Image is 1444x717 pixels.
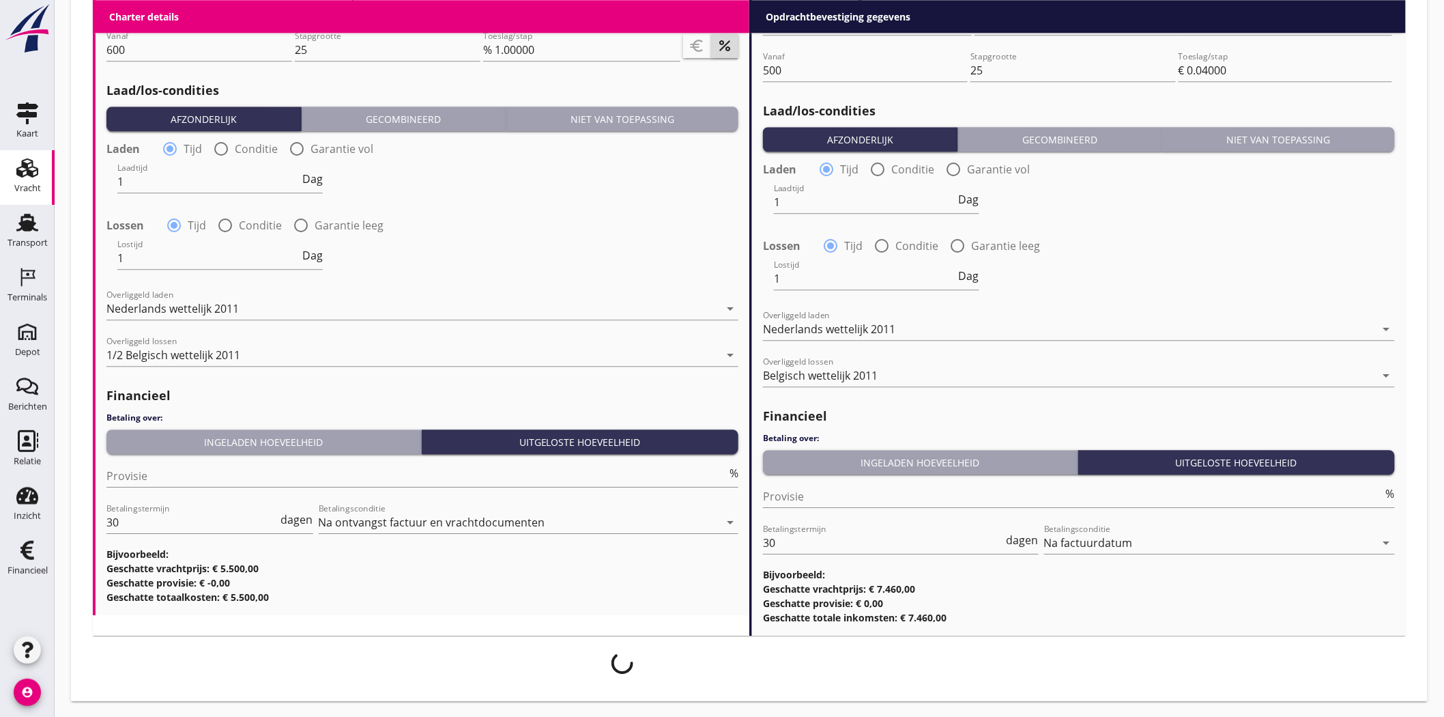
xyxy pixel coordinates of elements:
[307,112,500,126] div: Gecombineerd
[971,239,1040,253] label: Garantie leeg
[763,596,1395,610] h3: Geschatte provisie: € 0,00
[239,219,282,232] label: Conditie
[483,42,495,58] div: %
[495,39,680,61] input: Toeslag/stap
[1378,535,1395,551] i: arrow_drop_down
[974,18,1114,30] div: Gemiddelde laatste maand
[1376,16,1392,32] i: arrow_drop_down
[722,514,738,531] i: arrow_drop_down
[106,303,239,315] div: Nederlands wettelijk 2011
[763,610,1395,625] h3: Geschatte totale inkomsten: € 7.460,00
[763,102,1395,120] h2: Laad/los-condities
[763,163,796,176] strong: Laden
[106,386,738,405] h2: Financieel
[774,268,956,290] input: Lostijd
[1044,537,1133,549] div: Na factuurdatum
[763,59,968,81] input: Vanaf
[106,576,738,590] h3: Geschatte provisie: € -0,00
[763,432,1395,445] h4: Betaling over:
[427,435,734,449] div: Uitgeloste hoeveelheid
[422,430,739,454] button: Uitgeloste hoeveelheid
[763,532,1004,554] input: Betalingstermijn
[311,142,373,156] label: Garantie vol
[106,107,302,131] button: Afzonderlijk
[8,566,48,575] div: Financieel
[14,457,41,466] div: Relatie
[319,516,545,529] div: Na ontvangst factuur en vrachtdocumenten
[106,349,240,361] div: 1/2 Belgisch wettelijk 2011
[106,39,292,61] input: Vanaf
[506,107,738,131] button: Niet van toepassing
[106,590,738,604] h3: Geschatte totaalkosten: € 5.500,00
[106,412,738,424] h4: Betaling over:
[1378,321,1395,337] i: arrow_drop_down
[1167,16,1183,32] i: arrow_drop_down
[315,219,384,232] label: Garantie leeg
[1187,59,1392,81] input: Toeslag/stap
[512,112,733,126] div: Niet van toepassing
[1378,367,1395,384] i: arrow_drop_down
[295,39,480,61] input: Stapgrootte
[959,270,979,281] span: Dag
[188,219,206,232] label: Tijd
[727,468,738,479] div: %
[112,112,295,126] div: Afzonderlijk
[763,369,878,382] div: Belgisch wettelijk 2011
[1148,16,1164,32] i: clear
[768,132,952,147] div: Afzonderlijk
[14,679,41,706] i: account_circle
[117,247,300,269] input: Lostijd
[106,465,727,487] input: Provisie
[1078,450,1396,475] button: Uitgeloste hoeveelheid
[1084,455,1390,470] div: Uitgeloste hoeveelheid
[958,127,1162,152] button: Gecombineerd
[1168,132,1389,147] div: Niet van toepassing
[763,323,895,335] div: Nederlands wettelijk 2011
[14,184,41,193] div: Vracht
[970,59,1175,81] input: Stapgrootte
[1383,488,1395,499] div: %
[302,173,323,184] span: Dag
[689,38,705,54] i: euro
[774,191,956,213] input: Laadtijd
[722,347,738,363] i: arrow_drop_down
[717,38,733,54] i: percent
[106,547,738,561] h3: Bijvoorbeeld:
[763,18,839,30] div: FOD Economie
[16,129,38,138] div: Kaart
[14,511,41,520] div: Inzicht
[763,450,1078,475] button: Ingeladen hoeveelheid
[8,293,47,302] div: Terminals
[768,455,1072,470] div: Ingeladen hoeveelheid
[302,107,506,131] button: Gecombineerd
[1179,62,1187,79] div: €
[763,486,1383,507] input: Provisie
[895,239,938,253] label: Conditie
[844,239,863,253] label: Tijd
[763,567,1395,582] h3: Bijvoorbeeld:
[184,142,202,156] label: Tijd
[763,407,1395,425] h2: Financieel
[936,16,953,32] i: clear
[955,16,972,32] i: arrow_drop_down
[117,171,300,193] input: Laadtijd
[967,163,1030,176] label: Garantie vol
[722,300,738,317] i: arrow_drop_down
[15,348,40,356] div: Depot
[891,163,934,176] label: Conditie
[763,127,958,152] button: Afzonderlijk
[235,142,278,156] label: Conditie
[763,582,1395,596] h3: Geschatte vrachtprijs: € 7.460,00
[1163,127,1395,152] button: Niet van toepassing
[106,142,140,156] strong: Laden
[106,511,278,533] input: Betalingstermijn
[840,163,858,176] label: Tijd
[959,194,979,205] span: Dag
[106,561,738,576] h3: Geschatte vrachtprijs: € 5.500,00
[8,238,48,247] div: Transport
[106,430,422,454] button: Ingeladen hoeveelheid
[302,250,323,261] span: Dag
[1357,16,1373,32] i: clear
[106,81,738,100] h2: Laad/los-condities
[763,239,800,253] strong: Lossen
